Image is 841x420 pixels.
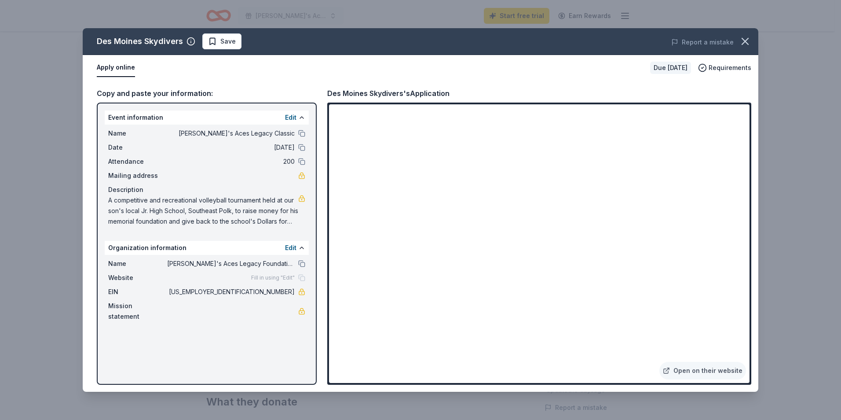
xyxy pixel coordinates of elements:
[167,128,295,139] span: [PERSON_NAME]'s Aces Legacy Classic
[108,170,167,181] span: Mailing address
[108,258,167,269] span: Name
[108,287,167,297] span: EIN
[108,195,298,227] span: A competitive and recreational volleyball tournament held at our son's local Jr. High School, Sou...
[650,62,691,74] div: Due [DATE]
[167,258,295,269] span: [PERSON_NAME]'s Aces Legacy Foundation, Inc.
[671,37,734,48] button: Report a mistake
[709,63,751,73] span: Requirements
[285,243,296,253] button: Edit
[108,273,167,283] span: Website
[167,156,295,167] span: 200
[97,34,183,48] div: Des Moines Skydivers
[698,63,751,73] button: Requirements
[220,36,236,47] span: Save
[659,362,746,379] a: Open on their website
[108,142,167,153] span: Date
[105,111,309,125] div: Event information
[108,301,167,322] span: Mission statement
[105,241,309,255] div: Organization information
[167,287,295,297] span: [US_EMPLOYER_IDENTIFICATION_NUMBER]
[97,59,135,77] button: Apply online
[285,112,296,123] button: Edit
[327,88,450,99] div: Des Moines Skydivers's Application
[108,184,305,195] div: Description
[97,88,317,99] div: Copy and paste your information:
[251,274,295,281] span: Fill in using "Edit"
[202,33,241,49] button: Save
[167,142,295,153] span: [DATE]
[108,156,167,167] span: Attendance
[108,128,167,139] span: Name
